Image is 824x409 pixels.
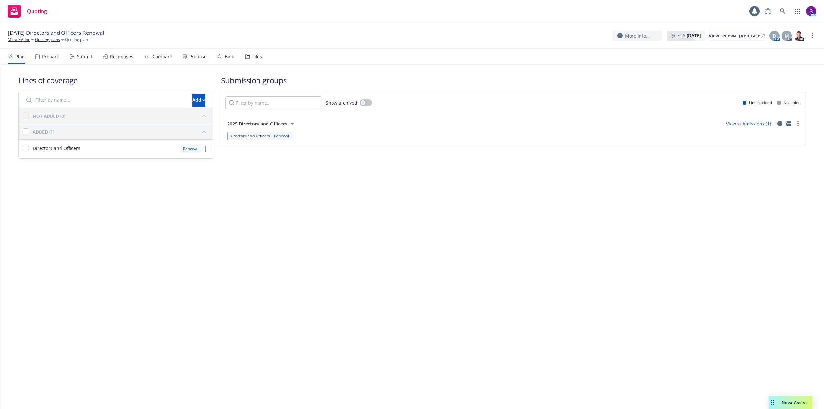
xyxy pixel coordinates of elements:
a: more [809,32,816,40]
div: Bind [225,54,235,59]
button: More info... [612,31,662,41]
input: Filter by name... [23,94,189,107]
a: more [201,145,209,153]
span: Show archived [326,99,357,106]
a: more [794,120,802,127]
div: Prepare [42,54,59,59]
button: NOT ADDED (0) [33,111,209,121]
img: photo [794,31,804,41]
strong: [DATE] [687,33,701,39]
div: Add [192,94,205,106]
a: Search [776,5,789,18]
button: Nova Assist [769,396,812,409]
span: Quoting plan [65,37,88,42]
input: Filter by name... [225,96,322,109]
div: Drag to move [769,396,777,409]
div: Submit [77,54,92,59]
span: Nova Assist [782,400,807,405]
span: 2025 Directors and Officers [227,120,287,127]
img: photo [806,6,816,16]
div: Renewal [273,133,290,139]
span: Directors and Officers [229,133,270,139]
div: Propose [189,54,207,59]
span: [DATE] Directors and Officers Renewal [8,29,104,37]
span: Quoting [27,9,47,14]
a: View submissions (1) [726,121,771,127]
a: Quoting [5,2,50,20]
span: ETA : [677,32,701,39]
div: Renewal [180,145,201,153]
div: Files [252,54,262,59]
h1: Submission groups [221,75,806,86]
a: mail [785,120,793,127]
a: Switch app [791,5,804,18]
span: M [785,33,789,39]
div: Plan [15,54,25,59]
a: Quoting plans [35,37,60,42]
div: Compare [153,54,172,59]
button: 2025 Directors and Officers [225,117,298,130]
a: Mitra EV, Inc [8,37,30,42]
div: NOT ADDED (0) [33,113,65,119]
div: Responses [110,54,133,59]
span: Directors and Officers [33,145,80,152]
button: ADDED (1) [33,126,209,137]
span: D [773,33,776,39]
span: More info... [625,33,650,39]
a: circleInformation [776,120,784,127]
a: View renewal prep case [709,31,765,41]
button: Add [192,94,205,107]
div: No limits [777,100,799,105]
div: ADDED (1) [33,128,54,135]
div: Limits added [743,100,772,105]
a: Report a Bug [762,5,774,18]
h1: Lines of coverage [18,75,213,86]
